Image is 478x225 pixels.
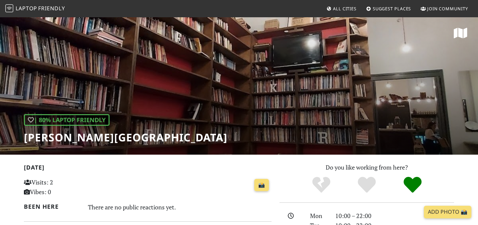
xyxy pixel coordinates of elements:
h2: Been here [24,203,80,210]
p: Do you like working from here? [279,163,454,172]
a: LaptopFriendly LaptopFriendly [5,3,65,15]
div: Yes [344,176,390,194]
span: Laptop [16,5,37,12]
a: Join Community [418,3,471,15]
div: 10:00 – 22:00 [331,211,458,221]
div: No [298,176,344,194]
span: Suggest Places [373,6,411,12]
a: Suggest Places [363,3,414,15]
h1: [PERSON_NAME][GEOGRAPHIC_DATA] [24,131,227,144]
p: Visits: 2 Vibes: 0 [24,178,101,197]
img: LaptopFriendly [5,4,13,12]
h2: [DATE] [24,164,272,174]
div: There are no public reactions yet. [88,202,272,212]
a: All Cities [324,3,359,15]
div: | 80% Laptop Friendly [24,114,110,126]
div: Definitely! [390,176,436,194]
a: 📸 [254,179,269,191]
div: Mon [306,211,331,221]
span: All Cities [333,6,357,12]
span: Friendly [38,5,65,12]
span: Join Community [427,6,468,12]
